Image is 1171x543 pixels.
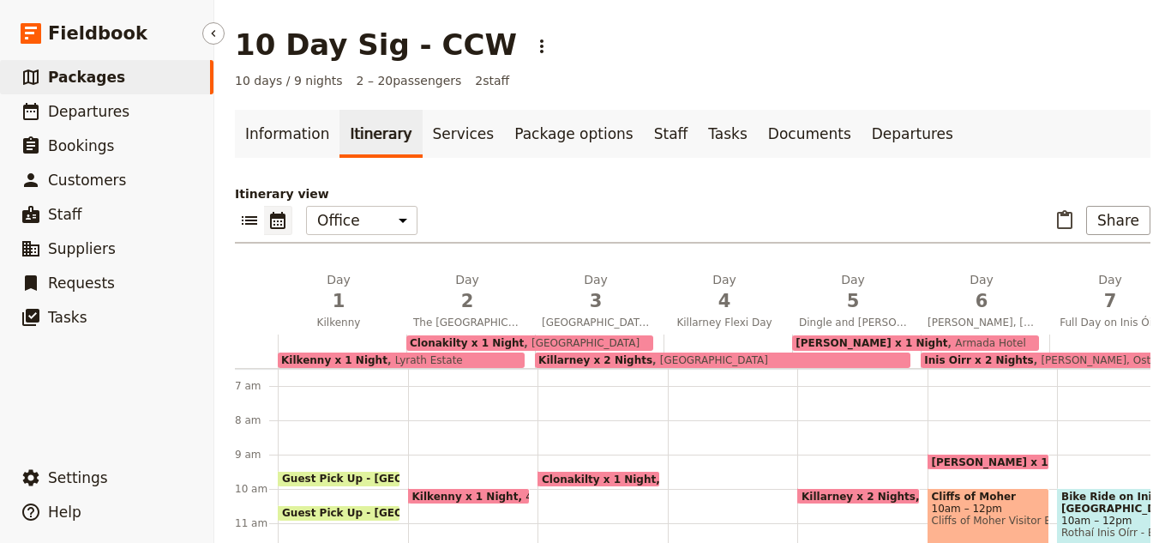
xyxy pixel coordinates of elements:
[278,353,525,368] div: Kilkenny x 1 NightLyrath Estate
[664,316,785,329] span: Killarney Flexi Day
[282,473,502,485] span: Guest Pick Up - [GEOGRAPHIC_DATA]
[48,137,114,154] span: Bookings
[928,454,1050,470] div: [PERSON_NAME] x 1 Night
[48,504,81,521] span: Help
[48,21,147,46] span: Fieldbook
[48,69,125,86] span: Packages
[285,288,393,314] span: 1
[235,516,278,530] div: 11 am
[387,354,463,366] span: Lyrath Estate
[48,103,129,120] span: Departures
[802,491,923,502] span: Killarney x 2 Nights
[202,22,225,45] button: Hide menu
[235,206,264,235] button: List view
[278,316,399,329] span: Kilkenny
[698,110,758,158] a: Tasks
[670,271,778,314] h2: Day
[1050,206,1079,235] button: Paste itinerary item
[670,288,778,314] span: 4
[285,271,393,314] h2: Day
[924,354,1033,366] span: Inis Oirr x 2 Nights
[413,271,521,314] h2: Day
[48,172,126,189] span: Customers
[652,354,768,366] span: [GEOGRAPHIC_DATA]
[408,488,531,504] div: Kilkenny x 1 Night4pm – 10am
[792,271,921,335] button: Day5Dingle and [PERSON_NAME][GEOGRAPHIC_DATA]
[475,72,509,89] span: 2 staff
[799,271,907,314] h2: Day
[758,110,862,158] a: Documents
[48,469,108,486] span: Settings
[504,110,643,158] a: Package options
[1056,288,1164,314] span: 7
[48,206,82,223] span: Staff
[928,271,1036,314] h2: Day
[542,288,650,314] span: 3
[932,491,1046,503] span: Cliffs of Moher
[278,271,406,335] button: Day1Kilkenny
[278,471,400,487] div: Guest Pick Up - [GEOGRAPHIC_DATA]
[799,288,907,314] span: 5
[412,491,526,502] span: Kilkenny x 1 Night
[48,309,87,326] span: Tasks
[282,507,502,519] span: Guest Pick Up - [GEOGRAPHIC_DATA]
[235,27,517,62] h1: 10 Day Sig - CCW
[524,337,640,349] span: [GEOGRAPHIC_DATA]
[413,288,521,314] span: 2
[535,316,657,329] span: [GEOGRAPHIC_DATA] and [GEOGRAPHIC_DATA]
[235,379,278,393] div: 7 am
[862,110,964,158] a: Departures
[1049,316,1171,329] span: Full Day on Inis Óirr
[538,354,652,366] span: Killarney x 2 Nights
[48,275,115,292] span: Requests
[921,316,1042,329] span: [PERSON_NAME], [GEOGRAPHIC_DATA] and Inis Óirr ([GEOGRAPHIC_DATA])
[406,271,535,335] button: Day2The [GEOGRAPHIC_DATA], [GEOGRAPHIC_DATA] - [GEOGRAPHIC_DATA], [GEOGRAPHIC_DATA] and [GEOGRAPH...
[525,491,590,502] span: 4pm – 10am
[423,110,505,158] a: Services
[235,110,339,158] a: Information
[644,110,699,158] a: Staff
[535,353,910,368] div: Killarney x 2 Nights[GEOGRAPHIC_DATA]
[281,354,387,366] span: Kilkenny x 1 Night
[792,335,1039,351] div: [PERSON_NAME] x 1 NightArmada Hotel
[410,337,524,349] span: Clonakilty x 1 Night
[1086,206,1150,235] button: Share
[921,271,1049,335] button: Day6[PERSON_NAME], [GEOGRAPHIC_DATA] and Inis Óirr ([GEOGRAPHIC_DATA])
[339,110,422,158] a: Itinerary
[235,482,278,496] div: 10 am
[406,316,528,329] span: The [GEOGRAPHIC_DATA], [GEOGRAPHIC_DATA] - [GEOGRAPHIC_DATA], [GEOGRAPHIC_DATA] and [GEOGRAPHIC_D...
[542,271,650,314] h2: Day
[535,271,664,335] button: Day3[GEOGRAPHIC_DATA] and [GEOGRAPHIC_DATA]
[235,72,343,89] span: 10 days / 9 nights
[537,471,660,487] div: Clonakilty x 1 Night
[928,288,1036,314] span: 6
[542,474,664,485] span: Clonakilty x 1 Night
[664,271,792,335] button: Day4Killarney Flexi Day
[932,456,1091,468] span: [PERSON_NAME] x 1 Night
[796,337,947,349] span: [PERSON_NAME] x 1 Night
[1056,271,1164,314] h2: Day
[792,316,914,329] span: Dingle and [PERSON_NAME][GEOGRAPHIC_DATA]
[932,515,1046,527] span: Cliffs of Moher Visitor Experience
[527,32,556,61] button: Actions
[235,185,1150,202] p: Itinerary view
[797,488,920,504] div: Killarney x 2 Nights
[932,503,1046,515] span: 10am – 12pm
[357,72,462,89] span: 2 – 20 passengers
[48,240,116,257] span: Suppliers
[235,448,278,462] div: 9 am
[235,413,278,427] div: 8 am
[278,505,400,522] div: Guest Pick Up - [GEOGRAPHIC_DATA]
[947,337,1025,349] span: Armada Hotel
[406,335,653,351] div: Clonakilty x 1 Night[GEOGRAPHIC_DATA]
[264,206,292,235] button: Calendar view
